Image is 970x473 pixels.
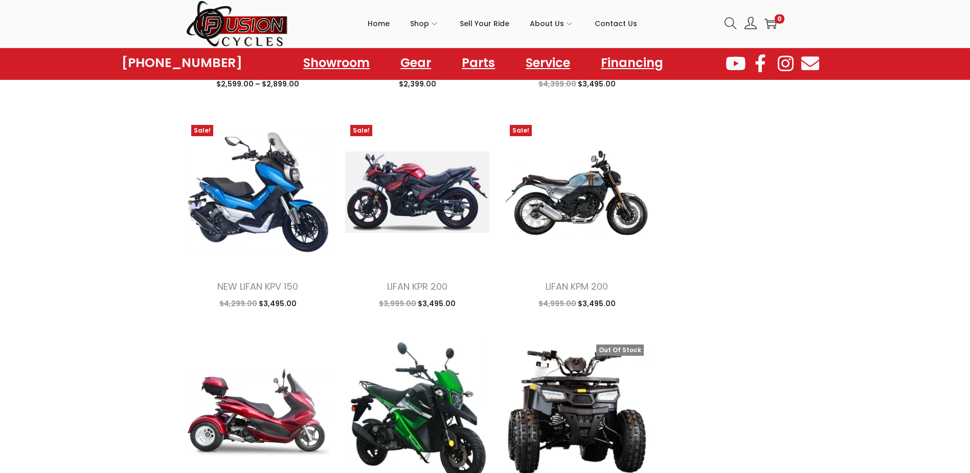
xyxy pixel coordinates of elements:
a: Financing [591,51,673,75]
span: 2,899.00 [262,79,299,89]
nav: Menu [293,51,673,75]
span: 3,999.00 [379,298,416,309]
a: Showroom [293,51,380,75]
span: $ [219,298,224,309]
span: $ [262,79,266,89]
span: $ [216,79,221,89]
span: $ [259,298,263,309]
span: Shop [410,11,429,36]
span: Sell Your Ride [460,11,509,36]
a: NEW LIFAN KPV 150 [217,280,298,293]
span: $ [538,79,543,89]
a: Shop [410,1,439,47]
a: 0 [764,17,777,30]
span: 2,599.00 [216,79,254,89]
span: 4,399.00 [538,79,576,89]
span: $ [418,298,422,309]
span: 3,495.00 [578,298,616,309]
a: [PHONE_NUMBER] [122,56,242,70]
a: About Us [530,1,574,47]
span: $ [399,79,403,89]
a: Service [515,51,580,75]
nav: Primary navigation [288,1,717,47]
span: Home [368,11,390,36]
a: Parts [452,51,505,75]
span: $ [578,79,582,89]
span: About Us [530,11,564,36]
span: 3,495.00 [418,298,456,309]
span: 4,999.00 [538,298,576,309]
a: Contact Us [595,1,637,47]
span: $ [538,298,543,309]
span: $ [379,298,384,309]
span: Contact Us [595,11,637,36]
a: Sell Your Ride [460,1,509,47]
span: – [255,79,260,89]
a: LIFAN KPM 200 [546,280,608,293]
span: $ [578,298,582,309]
a: Home [368,1,390,47]
span: 2,399.00 [399,79,436,89]
span: 3,495.00 [578,79,616,89]
a: LIFAN KPR 200 [387,280,447,293]
a: Gear [390,51,441,75]
span: 3,495.00 [259,298,297,309]
span: 4,299.00 [219,298,257,309]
